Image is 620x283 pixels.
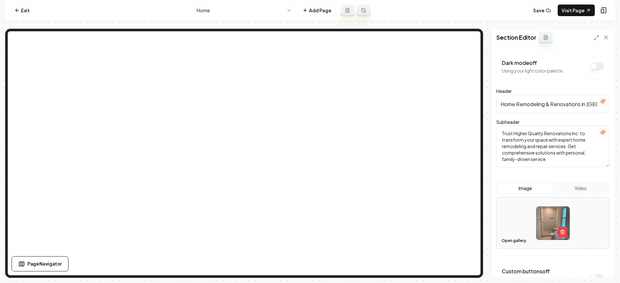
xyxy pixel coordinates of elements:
[536,207,570,240] img: image
[529,5,555,16] button: Save
[27,260,62,267] span: Page Navigator
[496,33,536,42] h2: Section Editor
[496,88,512,94] label: Header
[496,119,520,125] label: Subheader
[341,5,354,16] button: Add admin page prompt
[502,268,550,275] label: Custom buttons off
[498,183,553,193] button: Image
[10,5,34,16] a: Exit
[558,5,595,16] a: Visit Page
[502,67,564,74] p: Using your light color palette.
[298,5,336,16] button: Add Page
[496,95,609,113] input: Header
[553,183,608,193] button: Video
[502,59,537,66] label: Dark mode off
[357,5,370,16] button: Regenerate page
[499,236,528,246] button: Open gallery
[539,32,553,43] button: Add admin section prompt
[12,256,68,271] button: Page Navigator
